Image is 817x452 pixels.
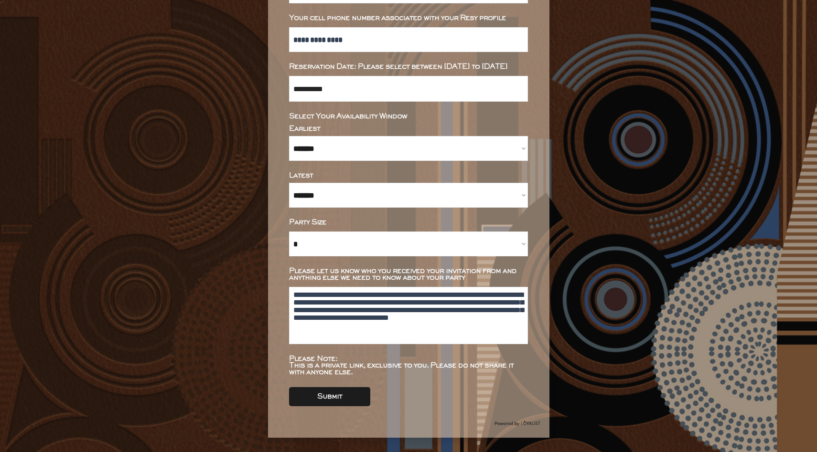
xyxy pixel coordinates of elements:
div: Earliest [289,126,528,132]
div: Party Size [289,219,528,226]
div: Latest [289,172,528,179]
div: Select Your Availability Window [289,113,528,120]
div: Reservation Date: Please select between [DATE] to [DATE] [289,63,528,70]
div: Your cell phone number associated with your Resy profile [289,15,528,21]
div: Submit [317,393,342,400]
img: Group%2048096278.svg [494,419,540,428]
div: Please Note: This is a private link, exclusive to you. Please do not share it with anyone else. [289,356,528,376]
div: Please let us know who you received your invitation from and anything else we need to know about ... [289,268,528,281]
